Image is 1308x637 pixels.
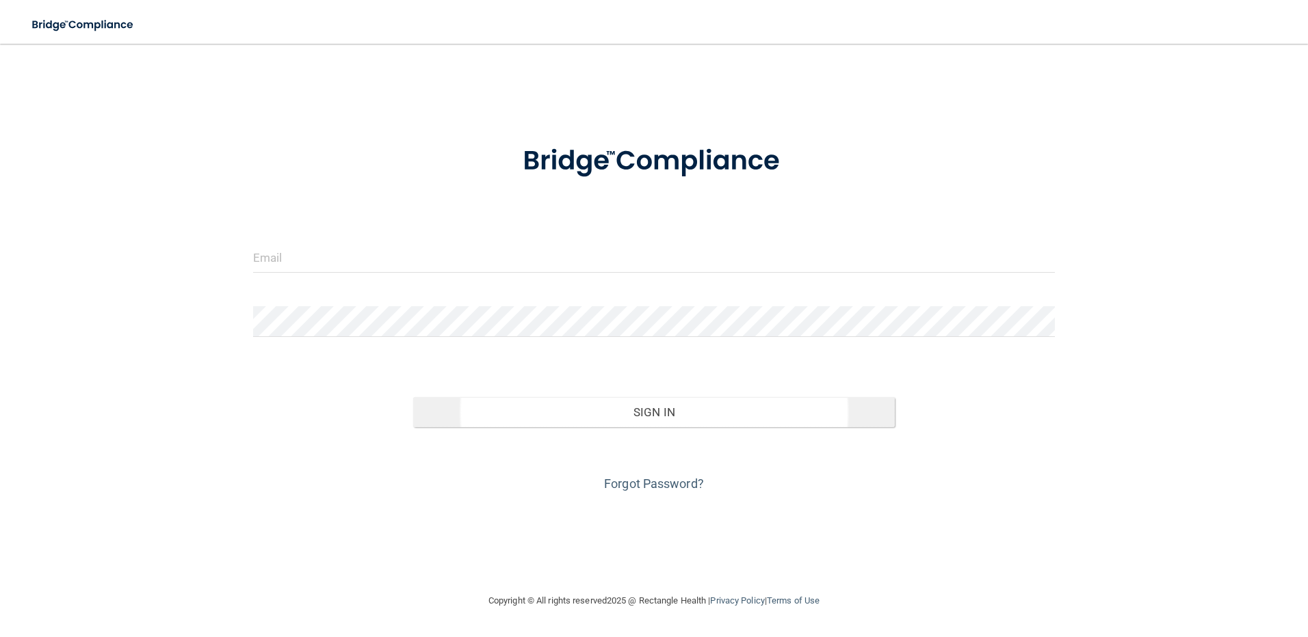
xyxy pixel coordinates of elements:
[710,595,764,606] a: Privacy Policy
[21,11,146,39] img: bridge_compliance_login_screen.278c3ca4.svg
[604,476,704,491] a: Forgot Password?
[413,397,895,427] button: Sign In
[404,579,904,623] div: Copyright © All rights reserved 2025 @ Rectangle Health | |
[253,242,1056,273] input: Email
[495,126,813,197] img: bridge_compliance_login_screen.278c3ca4.svg
[767,595,820,606] a: Terms of Use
